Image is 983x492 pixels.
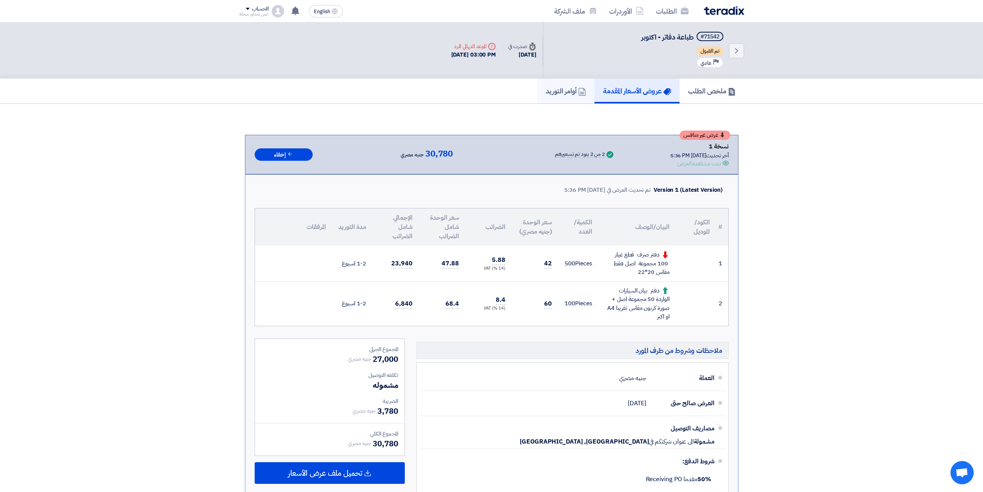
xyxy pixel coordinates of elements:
span: عرض غير منافس [683,132,718,138]
button: English [309,5,343,17]
div: Open chat [950,461,974,484]
span: English [314,9,330,14]
h5: ملاحظات وشروط من طرف المورد [416,342,729,359]
span: [GEOGRAPHIC_DATA], [GEOGRAPHIC_DATA] [520,438,649,446]
span: 23,940 [391,259,412,268]
strong: 50% [697,475,711,484]
div: المجموع الجزئي [261,345,398,353]
div: (14 %) VAT [471,265,505,272]
span: 47.88 [442,259,459,268]
th: # [716,208,728,246]
th: سعر الوحدة شامل الضرائب [419,208,465,246]
td: 1-2 اسبوع [332,281,372,326]
span: مشمولة [694,438,714,446]
span: 6,840 [395,299,413,309]
span: مقدما Receiving PO [646,475,711,484]
th: الكمية/العدد [558,208,598,246]
div: Version 1 (Latest Version) [654,186,722,194]
a: ملخص الطلب [680,79,744,103]
span: تحميل ملف عرض الأسعار [288,470,362,477]
th: المرفقات [255,208,332,246]
th: سعر الوحدة (جنيه مصري) [512,208,558,246]
div: [DATE] 03:00 PM [451,50,496,59]
div: مصاريف التوصيل [652,419,714,438]
span: عادي [700,59,711,67]
a: الطلبات [650,2,695,20]
span: 500 [565,259,575,268]
td: Pieces [558,246,598,281]
div: صدرت في [508,42,536,50]
span: 8.4 [496,295,505,305]
button: إخفاء [255,148,313,161]
div: الضريبة [261,397,398,405]
a: عروض الأسعار المقدمة [594,79,680,103]
div: تمت مشاهدة العرض [677,160,721,168]
span: طباعة دفاتر - اكتوبر [641,32,694,42]
span: جنيه مصري [401,150,424,160]
h5: طباعة دفاتر - اكتوبر [641,32,725,43]
a: الأوردرات [603,2,650,20]
img: profile_test.png [272,5,284,17]
a: أوامر التوريد [537,79,594,103]
td: 2 [716,281,728,326]
span: 100 [565,299,575,308]
span: مشموله [373,379,398,391]
span: 27,000 [373,353,398,365]
td: 1 [716,246,728,281]
th: الإجمالي شامل الضرائب [372,208,419,246]
span: 30,780 [425,149,453,158]
span: تم القبول [697,46,723,56]
div: جنيه مصري [619,371,646,385]
span: 30,780 [373,438,398,449]
span: 60 [544,299,552,309]
div: الحساب [252,6,269,12]
div: دفتر بيان السيارات الواردة 50 مجموعة اصل + صورة كربون مقاس تقريبا A4 او اكبر [605,286,670,321]
div: نسخة 1 [670,141,729,151]
span: 68.4 [445,299,459,309]
div: (14 %) VAT [471,305,505,312]
div: تكلفه التوصيل [261,371,398,379]
div: أخر تحديث [DATE] 5:36 PM [670,151,729,160]
img: Teradix logo [704,6,744,15]
h5: ملخص الطلب [688,86,736,95]
span: 5.88 [492,255,505,265]
span: [DATE] [628,399,646,407]
div: [DATE] [508,50,536,59]
th: البيان/الوصف [598,208,676,246]
div: ايمن صداق شحاته [239,12,269,16]
span: الى عنوان شركتكم في [649,438,694,446]
div: تم تحديث العرض في [DATE] 5:36 PM [564,186,651,194]
span: 3,780 [377,405,398,417]
div: دفتر صرف قطع غيار 100 مجموعة اصل فقط مقاس 20*22 [605,250,670,277]
div: العرض صالح حتى [652,394,714,413]
th: الضرائب [465,208,512,246]
h5: أوامر التوريد [546,86,586,95]
div: المجموع الكلي [261,430,398,438]
span: جنيه مصري [348,355,371,363]
a: ملف الشركة [548,2,603,20]
th: مدة التوريد [332,208,372,246]
td: Pieces [558,281,598,326]
div: 2 من 2 بنود تم تسعيرهم [555,151,605,158]
div: شروط الدفع: [432,452,714,471]
div: الموعد النهائي للرد [451,42,496,50]
div: العملة [652,369,714,387]
th: الكود/الموديل [676,208,716,246]
span: جنيه مصري [348,439,371,447]
h5: عروض الأسعار المقدمة [603,86,671,95]
td: 1-2 اسبوع [332,246,372,281]
span: جنيه مصري [353,407,376,415]
span: 42 [544,259,552,268]
div: #71542 [700,34,719,40]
